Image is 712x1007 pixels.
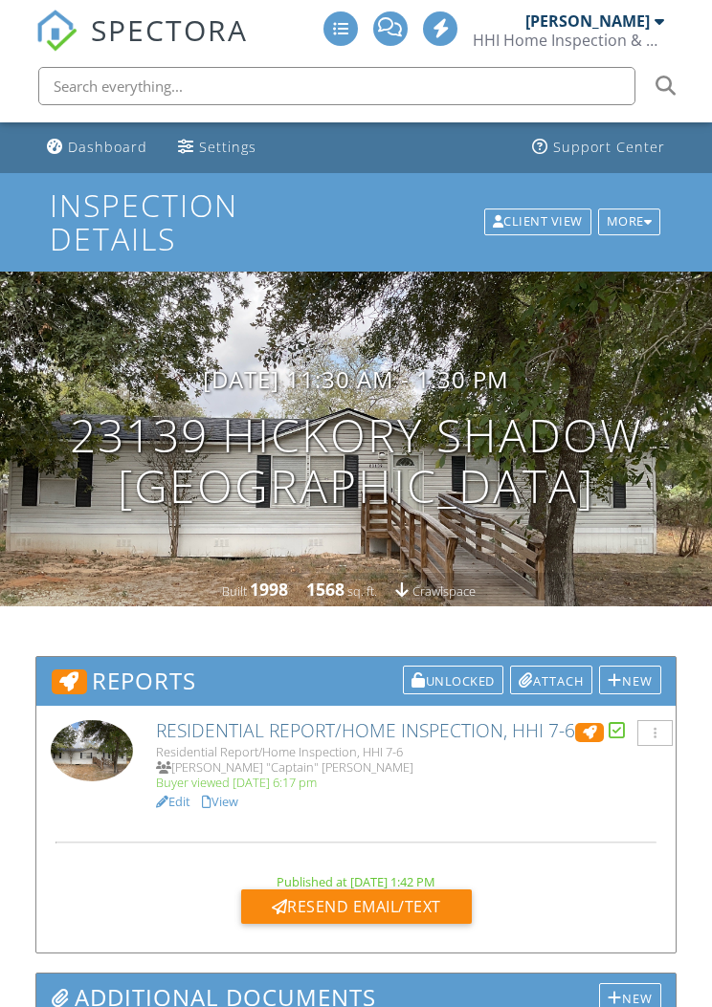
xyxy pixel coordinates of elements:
[306,578,345,601] div: 1568
[484,208,591,235] div: Client View
[50,188,663,255] h1: Inspection Details
[599,666,661,694] div: New
[473,31,664,50] div: HHI Home Inspection & Pest Control
[222,582,247,600] span: Built
[36,657,676,706] h3: Reports
[38,67,635,105] input: Search everything...
[156,775,660,790] div: Buyer viewed [DATE] 6:17 pm
[524,130,673,165] a: Support Center
[51,874,661,889] div: Published at [DATE] 1:42 PM
[156,720,660,790] a: Residential Report/Home Inspection, HHI 7-6 Residential Report/Home Inspection, HHI 7-6 [PERSON_N...
[70,410,643,512] h1: 23139 Hickory Shadow [GEOGRAPHIC_DATA]
[68,138,147,156] div: Dashboard
[510,666,592,694] div: Attach
[347,582,377,600] span: sq. ft.
[598,208,661,235] div: More
[241,889,472,924] div: Resend Email/Text
[203,366,509,392] h3: [DATE] 11:30 am - 1:30 pm
[199,138,256,156] div: Settings
[170,130,264,165] a: Settings
[403,666,503,694] div: Unlocked
[35,10,78,52] img: The Best Home Inspection Software - Spectora
[525,11,650,31] div: [PERSON_NAME]
[156,793,190,810] a: Edit
[412,582,476,600] span: crawlspace
[482,212,596,230] a: Client View
[250,578,288,601] div: 1998
[156,744,660,759] div: Residential Report/Home Inspection, HHI 7-6
[35,26,248,66] a: SPECTORA
[156,759,660,775] div: [PERSON_NAME] "Captain" [PERSON_NAME]
[39,130,155,165] a: Dashboard
[91,10,248,50] span: SPECTORA
[156,720,660,742] h6: Residential Report/Home Inspection, HHI 7-6
[553,138,665,156] div: Support Center
[202,793,238,810] a: View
